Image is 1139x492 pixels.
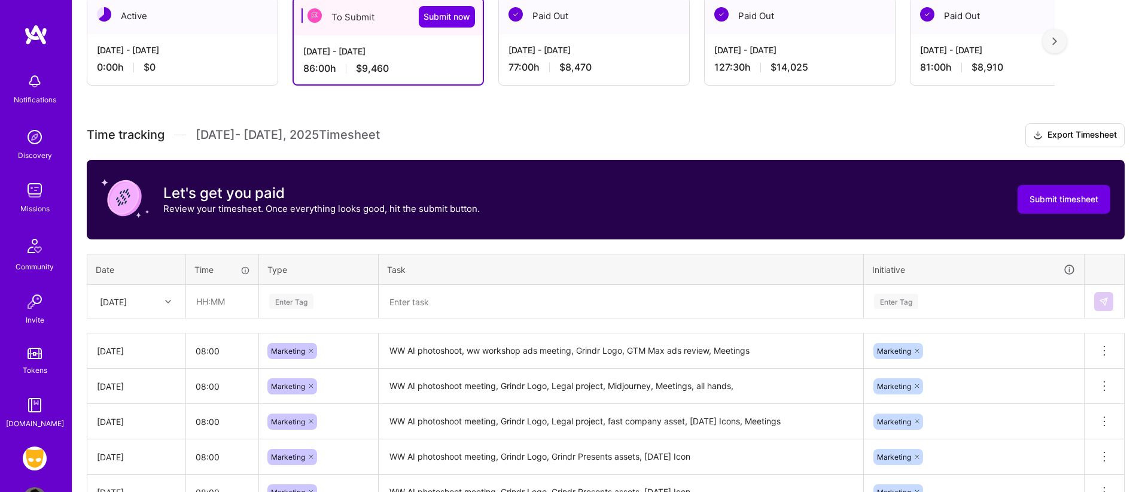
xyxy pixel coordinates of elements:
[194,263,250,276] div: Time
[380,335,862,368] textarea: WW AI photoshoot, ww workshop ads meeting, Grindr Logo, GTM Max ads review, Meetings
[20,447,50,470] a: Grindr: Product & Marketing
[97,44,268,56] div: [DATE] - [DATE]
[97,380,176,393] div: [DATE]
[186,370,258,402] input: HH:MM
[770,61,808,74] span: $14,025
[508,7,523,22] img: Paid Out
[28,348,42,359] img: tokens
[163,184,480,202] h3: Let's get you paid
[187,286,258,317] input: HH:MM
[877,417,911,426] span: Marketing
[419,6,475,28] button: Submit now
[87,254,186,285] th: Date
[97,451,176,463] div: [DATE]
[186,441,258,473] input: HH:MM
[23,447,47,470] img: Grindr: Product & Marketing
[18,149,52,162] div: Discovery
[269,292,313,311] div: Enter Tag
[424,11,470,23] span: Submit now
[971,61,1003,74] span: $8,910
[26,314,44,326] div: Invite
[877,347,911,356] span: Marketing
[714,61,885,74] div: 127:30 h
[97,345,176,357] div: [DATE]
[144,61,156,74] span: $0
[20,232,49,260] img: Community
[23,364,47,376] div: Tokens
[20,202,50,215] div: Missions
[23,125,47,149] img: discovery
[24,24,48,45] img: logo
[872,263,1076,277] div: Initiative
[379,254,864,285] th: Task
[380,405,862,438] textarea: WW AI photoshoot meeting, Grindr Logo, Legal project, fast company asset, [DATE] Icons, Meetings
[714,7,729,22] img: Paid Out
[380,441,862,473] textarea: WW AI photoshoot meeting, Grindr Logo, Grindr Presents assets, [DATE] Icon
[16,260,54,273] div: Community
[23,178,47,202] img: teamwork
[14,93,56,106] div: Notifications
[186,406,258,438] input: HH:MM
[1052,37,1057,45] img: right
[1025,123,1125,147] button: Export Timesheet
[877,452,911,461] span: Marketing
[920,61,1091,74] div: 81:00 h
[559,61,592,74] span: $8,470
[23,69,47,93] img: bell
[920,7,934,22] img: Paid Out
[508,44,680,56] div: [DATE] - [DATE]
[23,290,47,314] img: Invite
[163,202,480,215] p: Review your timesheet. Once everything looks good, hit the submit button.
[97,415,176,428] div: [DATE]
[165,299,171,305] i: icon Chevron
[303,45,473,57] div: [DATE] - [DATE]
[1018,185,1110,214] button: Submit timesheet
[307,8,322,23] img: To Submit
[271,452,305,461] span: Marketing
[87,127,165,142] span: Time tracking
[101,174,149,222] img: coin
[380,370,862,403] textarea: WW AI photoshoot meeting, Grindr Logo, Legal project, Midjourney, Meetings, all hands,
[920,44,1091,56] div: [DATE] - [DATE]
[508,61,680,74] div: 77:00 h
[356,62,389,75] span: $9,460
[6,417,64,430] div: [DOMAIN_NAME]
[877,382,911,391] span: Marketing
[714,44,885,56] div: [DATE] - [DATE]
[271,382,305,391] span: Marketing
[271,417,305,426] span: Marketing
[1030,193,1098,205] span: Submit timesheet
[97,61,268,74] div: 0:00 h
[196,127,380,142] span: [DATE] - [DATE] , 2025 Timesheet
[23,393,47,417] img: guide book
[259,254,379,285] th: Type
[186,335,258,367] input: HH:MM
[303,62,473,75] div: 86:00 h
[1033,129,1043,142] i: icon Download
[100,295,127,308] div: [DATE]
[874,292,918,311] div: Enter Tag
[97,7,111,22] img: Active
[271,347,305,356] span: Marketing
[1099,297,1108,306] img: Submit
